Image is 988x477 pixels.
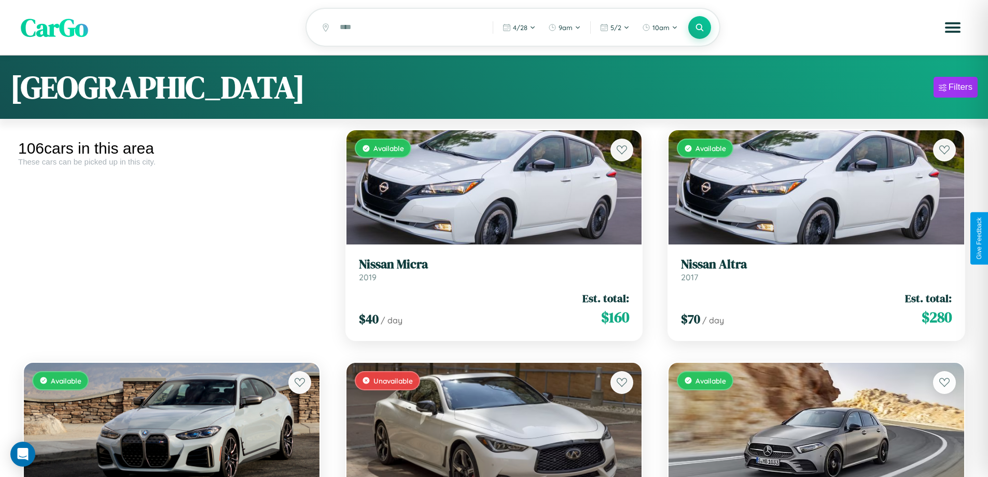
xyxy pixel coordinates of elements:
div: Filters [949,82,972,92]
h3: Nissan Altra [681,257,952,272]
span: $ 70 [681,310,700,328]
span: 9am [559,23,573,32]
span: 10am [652,23,670,32]
span: Est. total: [905,291,952,306]
button: Open menu [938,13,967,42]
span: / day [381,315,402,325]
span: 2017 [681,272,698,282]
div: Give Feedback [976,217,983,260]
div: These cars can be picked up in this city. [18,157,325,166]
div: Open Intercom Messenger [10,442,35,467]
span: $ 280 [922,307,952,328]
div: 106 cars in this area [18,140,325,157]
span: Available [51,376,81,385]
span: CarGo [21,10,88,45]
span: / day [702,315,724,325]
span: Unavailable [373,376,413,385]
button: 10am [637,19,683,36]
a: Nissan Altra2017 [681,257,952,282]
button: 4/28 [497,19,541,36]
button: Filters [934,77,978,98]
h3: Nissan Micra [359,257,630,272]
span: Available [695,376,726,385]
span: $ 40 [359,310,379,328]
button: 9am [543,19,586,36]
span: 2019 [359,272,377,282]
span: Available [695,144,726,153]
span: $ 160 [601,307,629,328]
span: Available [373,144,404,153]
span: Est. total: [582,291,629,306]
h1: [GEOGRAPHIC_DATA] [10,66,305,108]
a: Nissan Micra2019 [359,257,630,282]
button: 5/2 [595,19,635,36]
span: 4 / 28 [513,23,527,32]
span: 5 / 2 [610,23,621,32]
